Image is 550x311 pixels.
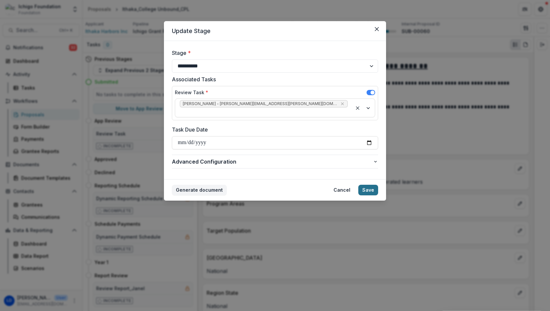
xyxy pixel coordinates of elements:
[339,100,345,107] div: Remove Janel Callon - janel.callon@ichigofoundation.org
[172,126,374,134] label: Task Due Date
[175,89,208,96] label: Review Task
[372,24,382,34] button: Close
[183,101,337,106] span: [PERSON_NAME] - [PERSON_NAME][EMAIL_ADDRESS][PERSON_NAME][DOMAIN_NAME]
[172,158,373,166] span: Advanced Configuration
[172,49,374,57] label: Stage
[354,104,362,112] div: Clear selected options
[172,75,374,83] label: Associated Tasks
[330,185,354,195] button: Cancel
[172,185,227,195] button: Generate document
[358,185,378,195] button: Save
[164,21,386,41] header: Update Stage
[172,155,378,168] button: Advanced Configuration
